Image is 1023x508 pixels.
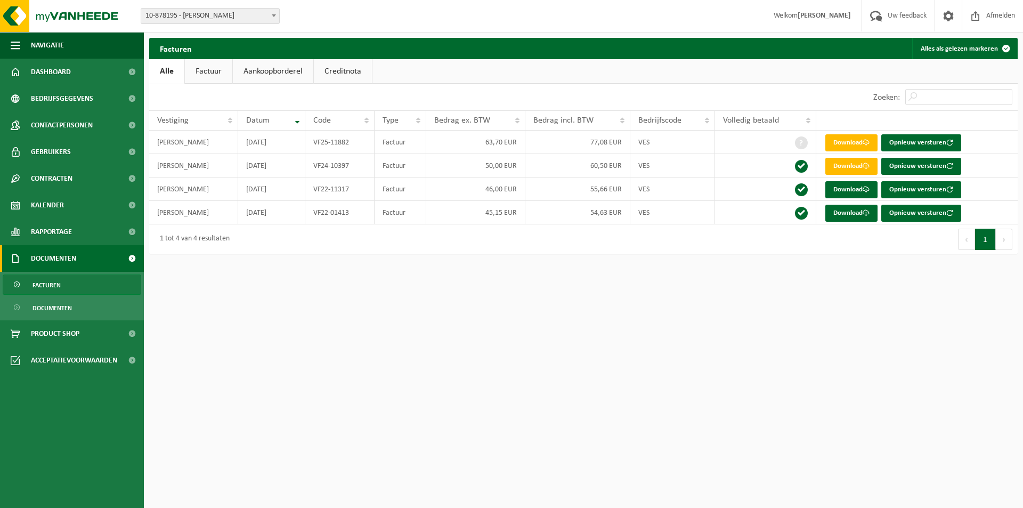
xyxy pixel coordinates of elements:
td: Factuur [375,131,426,154]
h2: Facturen [149,38,202,59]
span: Rapportage [31,219,72,245]
button: 1 [975,229,996,250]
span: Documenten [33,298,72,318]
td: VES [630,154,715,178]
td: VF25-11882 [305,131,375,154]
td: [PERSON_NAME] [149,154,238,178]
a: Aankoopborderel [233,59,313,84]
button: Next [996,229,1012,250]
span: 10-878195 - LIPPENS SANDRA - AALTER [141,8,280,24]
td: [PERSON_NAME] [149,131,238,154]
td: VF22-01413 [305,201,375,224]
td: 63,70 EUR [426,131,526,154]
button: Previous [958,229,975,250]
span: Type [383,116,399,125]
td: VF24-10397 [305,154,375,178]
span: Contactpersonen [31,112,93,139]
span: Bedrag ex. BTW [434,116,490,125]
td: VES [630,201,715,224]
a: Factuur [185,59,232,84]
button: Alles als gelezen markeren [912,38,1017,59]
span: Datum [246,116,270,125]
a: Download [825,181,878,198]
span: Dashboard [31,59,71,85]
span: Navigatie [31,32,64,59]
span: Code [313,116,331,125]
a: Facturen [3,275,141,295]
td: 50,00 EUR [426,154,526,178]
td: [PERSON_NAME] [149,201,238,224]
td: [DATE] [238,201,305,224]
a: Download [825,134,878,151]
td: Factuur [375,154,426,178]
td: 77,08 EUR [525,131,630,154]
span: 10-878195 - LIPPENS SANDRA - AALTER [141,9,279,23]
span: Gebruikers [31,139,71,165]
button: Opnieuw versturen [881,181,961,198]
a: Alle [149,59,184,84]
td: VES [630,178,715,201]
a: Download [825,158,878,175]
td: [DATE] [238,154,305,178]
span: Kalender [31,192,64,219]
span: Contracten [31,165,72,192]
button: Opnieuw versturen [881,134,961,151]
td: Factuur [375,178,426,201]
strong: [PERSON_NAME] [798,12,851,20]
td: 54,63 EUR [525,201,630,224]
td: [DATE] [238,131,305,154]
button: Opnieuw versturen [881,205,961,222]
span: Bedrijfsgegevens [31,85,93,112]
td: VES [630,131,715,154]
td: [DATE] [238,178,305,201]
a: Documenten [3,297,141,318]
span: Bedrag incl. BTW [533,116,594,125]
td: 60,50 EUR [525,154,630,178]
td: 55,66 EUR [525,178,630,201]
label: Zoeken: [873,93,900,102]
span: Facturen [33,275,61,295]
a: Creditnota [314,59,372,84]
span: Documenten [31,245,76,272]
td: VF22-11317 [305,178,375,201]
span: Volledig betaald [723,116,779,125]
td: 45,15 EUR [426,201,526,224]
span: Vestiging [157,116,189,125]
td: 46,00 EUR [426,178,526,201]
span: Acceptatievoorwaarden [31,347,117,374]
td: [PERSON_NAME] [149,178,238,201]
a: Download [825,205,878,222]
div: 1 tot 4 van 4 resultaten [155,230,230,249]
button: Opnieuw versturen [881,158,961,175]
span: Bedrijfscode [638,116,681,125]
span: Product Shop [31,320,79,347]
td: Factuur [375,201,426,224]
